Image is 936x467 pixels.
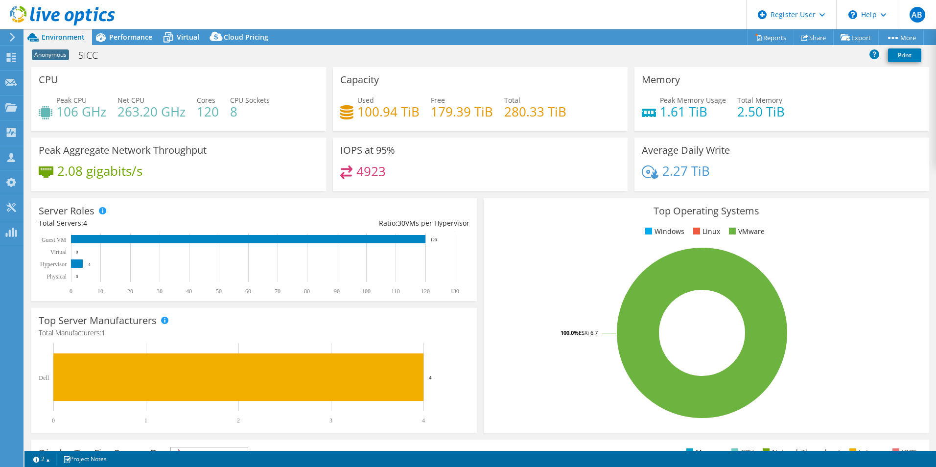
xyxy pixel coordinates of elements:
h4: 100.94 TiB [357,106,420,117]
span: 30 [398,218,405,228]
text: 0 [76,274,78,279]
h4: 106 GHz [56,106,106,117]
text: Hypervisor [40,261,67,268]
h4: 8 [230,106,270,117]
text: 3 [329,417,332,424]
h3: IOPS at 95% [340,145,395,156]
text: 4 [88,262,91,267]
h4: 2.50 TiB [737,106,785,117]
li: VMware [726,226,765,237]
h4: 120 [197,106,219,117]
text: 120 [421,288,430,295]
span: Peak CPU [56,95,87,105]
a: Print [888,48,921,62]
span: IOPS [171,447,248,459]
text: 4 [422,417,425,424]
h3: Peak Aggregate Network Throughput [39,145,207,156]
text: 0 [70,288,72,295]
text: 100 [362,288,371,295]
h3: Server Roles [39,206,94,216]
span: 4 [83,218,87,228]
h4: 2.08 gigabits/s [57,165,142,176]
a: Share [794,30,834,45]
text: Virtual [50,249,67,256]
span: Cloud Pricing [224,32,268,42]
svg: \n [848,10,857,19]
h3: Average Daily Write [642,145,730,156]
h4: 1.61 TiB [660,106,726,117]
text: 110 [391,288,400,295]
span: Anonymous [32,49,69,60]
text: Dell [39,374,49,381]
text: 50 [216,288,222,295]
tspan: ESXi 6.7 [579,329,598,336]
text: 4 [429,374,432,380]
text: 0 [52,417,55,424]
li: CPU [729,447,754,458]
div: Ratio: VMs per Hypervisor [254,218,469,229]
span: Total Memory [737,95,782,105]
span: Net CPU [117,95,144,105]
h3: Top Server Manufacturers [39,315,157,326]
text: 0 [76,250,78,255]
text: Physical [47,273,67,280]
a: More [878,30,924,45]
text: 120 [430,237,437,242]
h3: Memory [642,74,680,85]
h4: Total Manufacturers: [39,327,469,338]
a: Reports [747,30,794,45]
span: AB [910,7,925,23]
span: Environment [42,32,85,42]
h4: 4923 [356,166,386,177]
span: Peak Memory Usage [660,95,726,105]
span: CPU Sockets [230,95,270,105]
li: IOPS [890,447,917,458]
h4: 280.33 TiB [504,106,566,117]
h3: Top Operating Systems [491,206,922,216]
li: Linux [691,226,720,237]
text: 10 [97,288,103,295]
text: 90 [334,288,340,295]
text: 20 [127,288,133,295]
h3: CPU [39,74,58,85]
h1: SICC [74,50,113,61]
li: Latency [847,447,884,458]
text: 2 [237,417,240,424]
h4: 179.39 TiB [431,106,493,117]
h4: 263.20 GHz [117,106,186,117]
span: Free [431,95,445,105]
text: 60 [245,288,251,295]
span: Virtual [177,32,199,42]
span: 1 [101,328,105,337]
h3: Capacity [340,74,379,85]
text: Guest VM [42,236,66,243]
span: Cores [197,95,215,105]
li: Memory [684,447,723,458]
text: 80 [304,288,310,295]
span: Used [357,95,374,105]
text: 130 [450,288,459,295]
a: 2 [26,453,57,465]
a: Project Notes [56,453,114,465]
h4: 2.27 TiB [662,165,710,176]
li: Windows [643,226,684,237]
span: Total [504,95,520,105]
div: Total Servers: [39,218,254,229]
a: Export [833,30,879,45]
span: Performance [109,32,152,42]
text: 70 [275,288,281,295]
tspan: 100.0% [561,329,579,336]
text: 40 [186,288,192,295]
text: 30 [157,288,163,295]
li: Network Throughput [760,447,841,458]
text: 1 [144,417,147,424]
